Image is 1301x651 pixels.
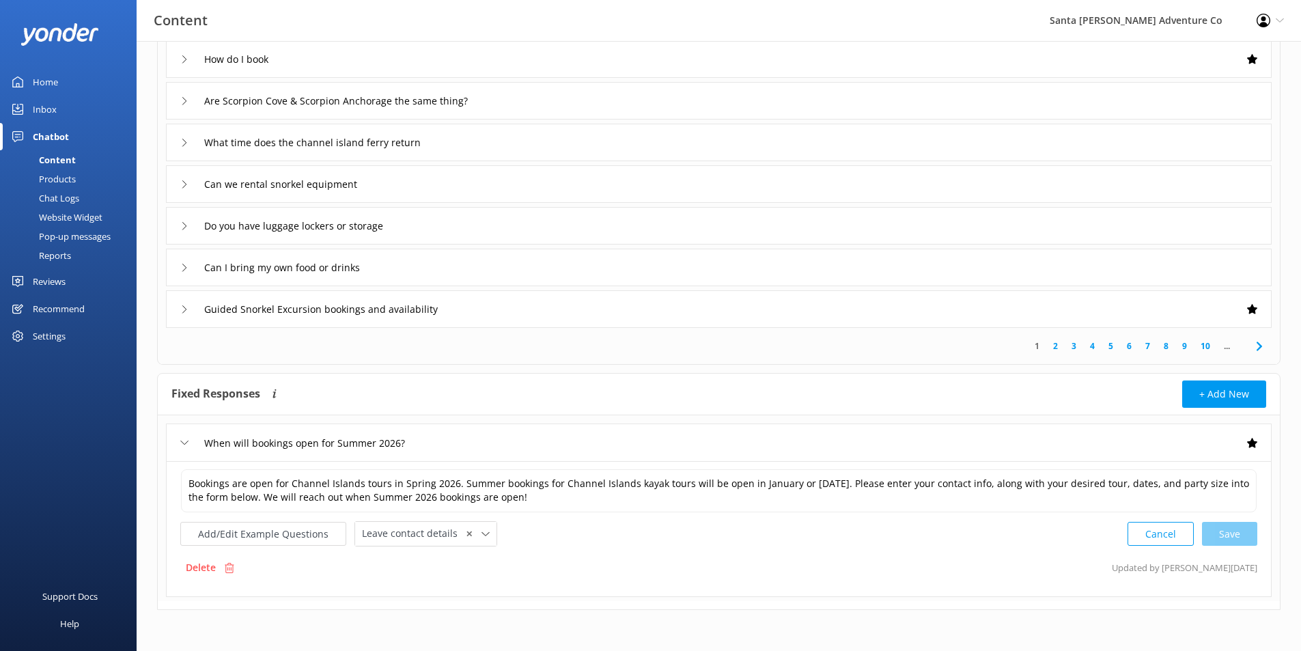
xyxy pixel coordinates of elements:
span: Leave contact details [362,526,466,541]
div: Recommend [33,295,85,322]
button: Add/Edit Example Questions [180,522,346,546]
a: Content [8,150,137,169]
span: ✕ [466,527,473,540]
h4: Fixed Responses [171,380,260,408]
a: Pop-up messages [8,227,137,246]
a: 2 [1046,340,1065,352]
a: 3 [1065,340,1083,352]
div: Help [60,610,79,637]
h3: Content [154,10,208,31]
a: Chat Logs [8,189,137,208]
div: Pop-up messages [8,227,111,246]
a: 5 [1102,340,1120,352]
div: Home [33,68,58,96]
div: Website Widget [8,208,102,227]
div: Products [8,169,76,189]
a: Products [8,169,137,189]
button: Cancel [1128,522,1194,546]
button: + Add New [1182,380,1266,408]
a: 6 [1120,340,1138,352]
p: Updated by [PERSON_NAME] [DATE] [1112,555,1257,581]
a: 10 [1194,340,1217,352]
img: yonder-white-logo.png [20,23,99,46]
a: 8 [1157,340,1175,352]
span: ... [1217,340,1237,352]
textarea: Bookings are open for Channel Islands tours in Spring 2026. Summer bookings for Channel Islands k... [181,469,1257,512]
div: Reviews [33,268,66,295]
div: Content [8,150,76,169]
div: Support Docs [42,583,98,610]
a: 1 [1028,340,1046,352]
a: 4 [1083,340,1102,352]
div: Reports [8,246,71,265]
a: 9 [1175,340,1194,352]
div: Inbox [33,96,57,123]
p: Delete [186,560,216,575]
div: Chat Logs [8,189,79,208]
div: Chatbot [33,123,69,150]
a: Website Widget [8,208,137,227]
a: 7 [1138,340,1157,352]
a: Reports [8,246,137,265]
div: Settings [33,322,66,350]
